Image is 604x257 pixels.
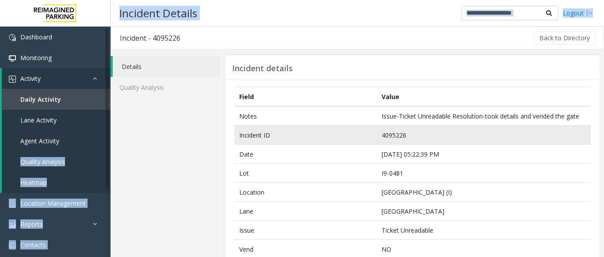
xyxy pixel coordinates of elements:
[9,200,16,207] img: 'icon'
[20,220,43,228] span: Reports
[234,126,377,145] td: Incident ID
[234,164,377,183] td: Lot
[2,151,111,172] a: Quality Analysis
[20,199,86,207] span: Location Management
[234,87,377,107] th: Field
[9,242,16,249] img: 'icon'
[563,8,593,18] a: Logout
[377,183,591,202] td: [GEOGRAPHIC_DATA] (I)
[20,54,52,62] span: Monitoring
[534,31,596,45] button: Back to Directory
[377,87,591,107] th: Value
[20,95,61,104] span: Daily Activity
[377,126,591,145] td: 4095226
[2,110,111,130] a: Lane Activity
[586,8,593,18] img: logout
[234,145,377,164] td: Date
[20,241,46,249] span: Contacts
[234,183,377,202] td: Location
[234,106,377,126] td: Notes
[20,137,59,145] span: Agent Activity
[9,76,16,83] img: 'icon'
[113,56,221,77] a: Details
[234,202,377,221] td: Lane
[20,157,65,166] span: Quality Analysis
[234,221,377,240] td: Issue
[2,68,111,89] a: Activity
[20,74,41,83] span: Activity
[20,116,57,124] span: Lane Activity
[2,130,111,151] a: Agent Activity
[9,55,16,62] img: 'icon'
[377,202,591,221] td: [GEOGRAPHIC_DATA]
[111,77,221,98] a: Quality Analysis
[377,145,591,164] td: [DATE] 05:22:39 PM
[377,164,591,183] td: I9-0481
[232,64,293,73] h3: Incident details
[9,221,16,228] img: 'icon'
[20,33,52,41] span: Dashboard
[377,221,591,240] td: Ticket Unreadable
[111,28,189,48] h3: Incident - 4095226
[115,2,202,24] h3: Incident Details
[377,106,591,126] td: Issue-Ticket Unreadable Resolution-took details and vended the gate
[2,172,111,193] a: Heatmap
[382,245,586,254] p: NO
[20,178,47,187] span: Heatmap
[2,89,111,110] a: Daily Activity
[9,34,16,41] img: 'icon'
